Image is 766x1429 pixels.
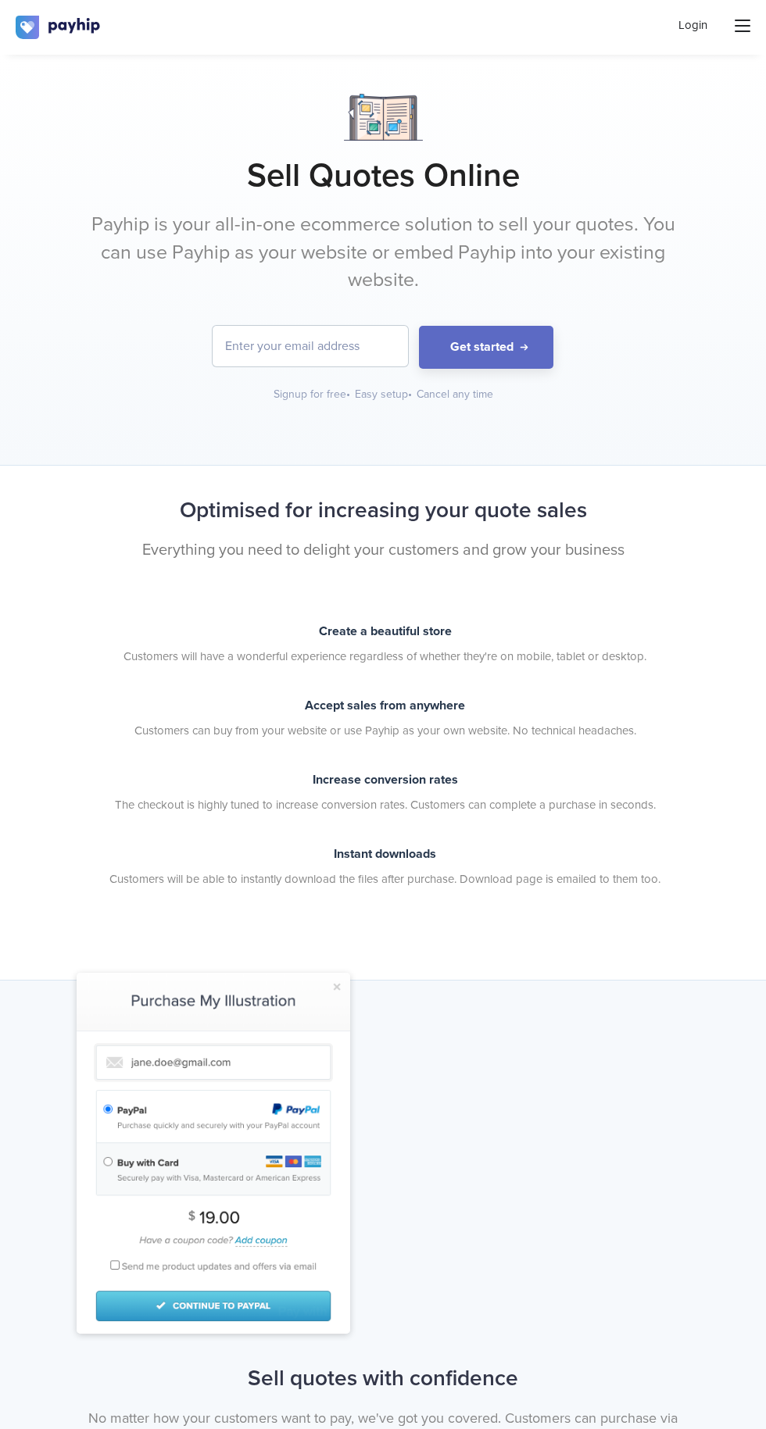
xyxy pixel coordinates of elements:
span: The checkout is highly tuned to increase conversion rates. Customers can complete a purchase in s... [115,797,656,813]
span: Customers will be able to instantly download the files after purchase. Download page is emailed t... [109,871,660,887]
span: Increase conversion rates [313,772,458,788]
span: • [408,388,412,401]
span: • [346,388,350,401]
span: Customers will have a wonderful experience regardless of whether they're on mobile, tablet or des... [123,648,646,664]
p: Payhip is your all-in-one ecommerce solution to sell your quotes. You can use Payhip as your webs... [77,211,689,295]
input: Enter your email address [213,326,408,366]
img: Notebook.png [344,94,423,141]
span: Customers can buy from your website or use Payhip as your own website. No technical headaches. [134,723,636,738]
a: Increase conversion rates The checkout is highly tuned to increase conversion rates. Customers ca... [77,769,689,816]
h1: Sell Quotes Online [77,156,689,195]
span: Accept sales from anywhere [305,698,465,713]
a: Instant downloads Customers will be able to instantly download the files after purchase. Download... [77,843,689,890]
button: Get started [419,326,553,369]
h2: Sell quotes with confidence [77,1365,689,1391]
h2: Optimised for increasing your quote sales [77,497,689,523]
a: Accept sales from anywhere Customers can buy from your website or use Payhip as your own website.... [77,695,689,741]
span: Instant downloads [334,846,436,862]
a: Create a beautiful store Customers will have a wonderful experience regardless of whether they're... [77,620,689,667]
img: logo.svg [16,16,102,39]
div: Easy setup [355,387,413,402]
p: Everything you need to delight your customers and grow your business [77,539,689,562]
div: Signup for free [274,387,352,402]
a: Login [678,17,707,34]
span: Create a beautiful store [319,623,452,639]
div: Cancel any time [417,387,493,402]
img: digital-art-checkout.png [77,973,350,1334]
